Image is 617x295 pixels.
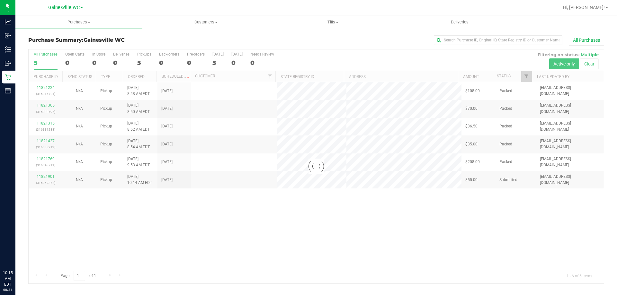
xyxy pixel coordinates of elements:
span: Hi, [PERSON_NAME]! [563,5,605,10]
iframe: Resource center unread badge [19,243,27,250]
span: Gainesville WC [84,37,125,43]
a: Deliveries [396,15,523,29]
inline-svg: Inbound [5,32,11,39]
span: Deliveries [442,19,477,25]
iframe: Resource center [6,244,26,263]
p: 08/21 [3,287,13,292]
h3: Purchase Summary: [28,37,220,43]
inline-svg: Outbound [5,60,11,66]
a: Tills [269,15,396,29]
span: Gainesville WC [48,5,80,10]
button: All Purchases [569,35,604,46]
inline-svg: Retail [5,74,11,80]
inline-svg: Analytics [5,19,11,25]
span: Tills [270,19,396,25]
input: Search Purchase ID, Original ID, State Registry ID or Customer Name... [434,35,562,45]
a: Purchases [15,15,142,29]
inline-svg: Reports [5,88,11,94]
span: Customers [143,19,269,25]
span: Purchases [15,19,142,25]
inline-svg: Inventory [5,46,11,53]
a: Customers [142,15,269,29]
p: 10:15 AM EDT [3,270,13,287]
